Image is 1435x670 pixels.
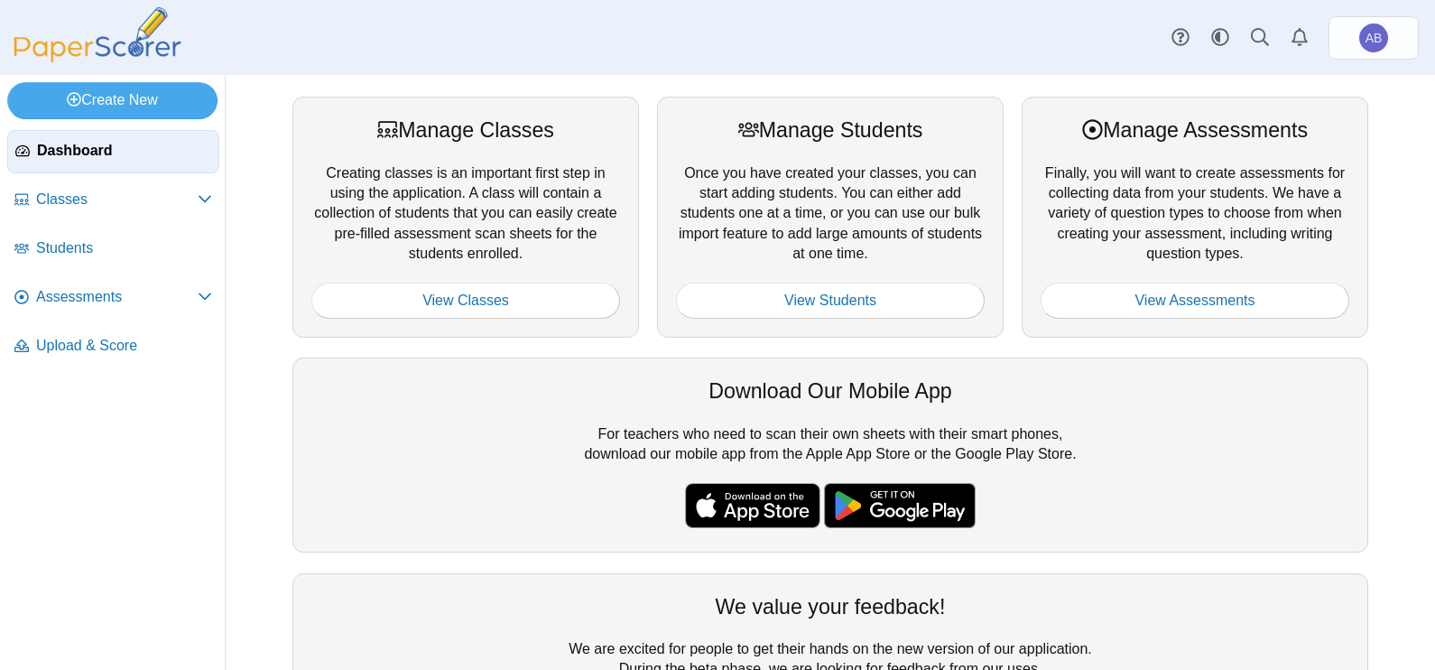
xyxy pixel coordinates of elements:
div: For teachers who need to scan their own sheets with their smart phones, download our mobile app f... [292,358,1368,553]
a: Assessments [7,276,219,320]
a: Dashboard [7,130,219,173]
a: Create New [7,82,218,118]
div: Creating classes is an important first step in using the application. A class will contain a coll... [292,97,639,338]
div: Once you have created your classes, you can start adding students. You can either add students on... [657,97,1004,338]
a: Alerts [1280,18,1319,58]
span: Upload & Score [36,336,212,356]
span: Anton Butenko [1359,23,1388,52]
a: View Assessments [1041,283,1349,319]
span: Assessments [36,287,198,307]
span: Anton Butenko [1366,32,1383,44]
span: Classes [36,190,198,209]
a: Classes [7,179,219,222]
a: Anton Butenko [1329,16,1419,60]
a: View Students [676,283,985,319]
a: Students [7,228,219,271]
a: Upload & Score [7,325,219,368]
img: PaperScorer [7,7,188,62]
img: apple-store-badge.svg [685,483,820,528]
div: Manage Classes [311,116,620,144]
div: We value your feedback! [311,592,1349,621]
img: google-play-badge.png [824,483,976,528]
span: Students [36,238,212,258]
a: View Classes [311,283,620,319]
div: Finally, you will want to create assessments for collecting data from your students. We have a va... [1022,97,1368,338]
span: Dashboard [37,141,211,161]
div: Manage Students [676,116,985,144]
a: PaperScorer [7,50,188,65]
div: Manage Assessments [1041,116,1349,144]
div: Download Our Mobile App [311,377,1349,405]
